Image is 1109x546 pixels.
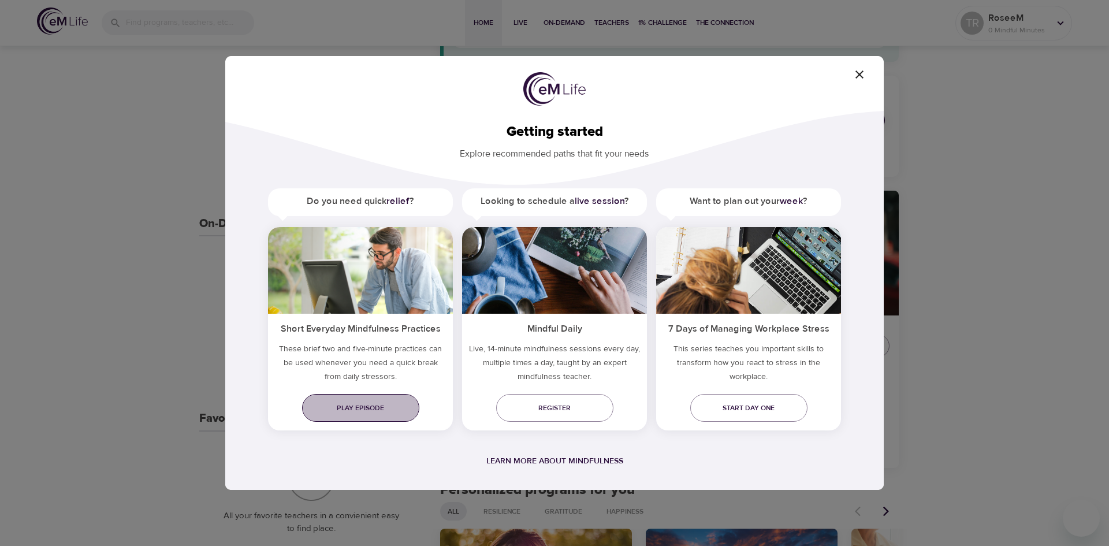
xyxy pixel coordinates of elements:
[505,402,604,414] span: Register
[268,342,453,388] h5: These brief two and five-minute practices can be used whenever you need a quick break from daily ...
[656,227,841,314] img: ims
[690,394,807,422] a: Start day one
[656,314,841,342] h5: 7 Days of Managing Workplace Stress
[462,227,647,314] img: ims
[268,188,453,214] h5: Do you need quick ?
[311,402,410,414] span: Play episode
[656,188,841,214] h5: Want to plan out your ?
[699,402,798,414] span: Start day one
[575,195,624,207] a: live session
[386,195,410,207] a: relief
[302,394,419,422] a: Play episode
[780,195,803,207] a: week
[244,124,865,140] h2: Getting started
[244,140,865,161] p: Explore recommended paths that fit your needs
[462,314,647,342] h5: Mindful Daily
[523,72,586,106] img: logo
[656,342,841,388] p: This series teaches you important skills to transform how you react to stress in the workplace.
[268,314,453,342] h5: Short Everyday Mindfulness Practices
[462,188,647,214] h5: Looking to schedule a ?
[496,394,613,422] a: Register
[486,456,623,466] a: Learn more about mindfulness
[268,227,453,314] img: ims
[462,342,647,388] p: Live, 14-minute mindfulness sessions every day, multiple times a day, taught by an expert mindful...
